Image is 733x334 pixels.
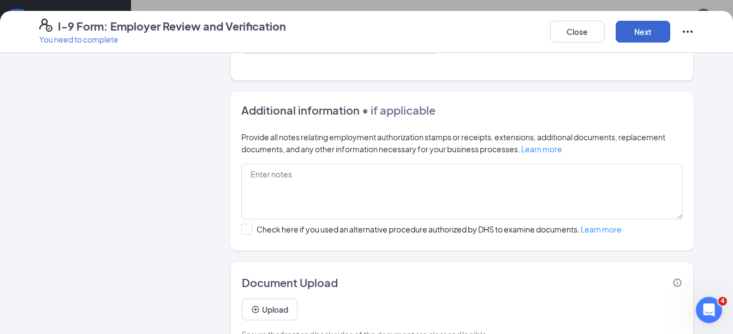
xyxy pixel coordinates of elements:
a: Learn more [521,144,562,154]
h4: I-9 Form: Employer Review and Verification [58,19,286,34]
span: Provide all notes relating employment authorization stamps or receipts, extensions, additional do... [241,132,665,154]
a: Learn more [581,224,622,234]
button: Close [550,21,605,43]
span: 4 [718,297,727,306]
div: Check here if you used an alternative procedure authorized by DHS to examine documents. [257,224,622,235]
svg: FormI9EVerifyIcon [39,19,52,32]
button: Next [616,21,670,43]
p: You need to complete [39,34,286,45]
iframe: Intercom live chat [696,297,722,323]
svg: Info [672,278,682,288]
span: Additional information [241,103,360,117]
svg: PlusCircle [251,305,260,314]
button: UploadPlusCircle [242,299,297,320]
svg: Ellipses [681,25,694,38]
span: Document Upload [242,275,338,290]
span: • if applicable [360,103,436,117]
